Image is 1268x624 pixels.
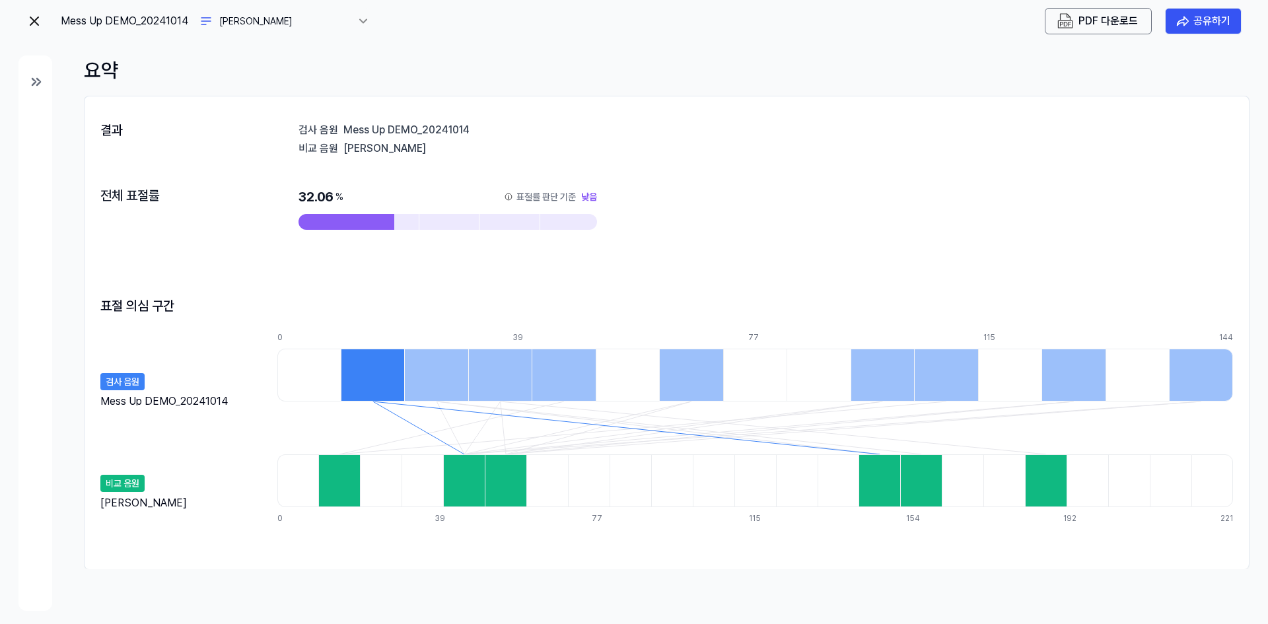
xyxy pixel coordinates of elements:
[277,331,341,343] div: 0
[343,141,1233,155] div: [PERSON_NAME]
[100,475,145,492] div: 비교 음원
[100,296,174,316] h2: 표절 의심 구간
[198,13,214,29] img: another title
[61,13,193,29] div: Mess Up DEMO_20241014
[512,331,576,343] div: 39
[1176,15,1189,28] img: share
[100,373,145,390] div: 검사 음원
[1063,512,1105,524] div: 192
[277,512,319,524] div: 0
[1193,13,1230,30] div: 공유하기
[1055,13,1141,29] button: PDF 다운로드
[1165,8,1242,34] button: 공유하기
[343,123,1233,136] div: Mess Up DEMO_20241014
[100,188,236,205] div: 전체 표절률
[592,512,633,524] div: 77
[748,331,812,343] div: 77
[100,394,228,405] div: Mess Up DEMO_20241014
[749,512,791,524] div: 115
[1220,512,1233,524] div: 221
[906,512,948,524] div: 154
[1057,13,1073,29] img: PDF Download
[100,495,187,511] div: [PERSON_NAME]
[299,141,338,155] div: 비교 음원
[435,512,476,524] div: 39
[1078,13,1138,30] div: PDF 다운로드
[299,188,597,206] div: 32.06
[335,188,343,206] div: %
[983,331,1047,343] div: 115
[503,191,514,202] img: information
[503,188,597,206] button: 표절률 판단 기준낮음
[26,13,42,29] img: exit
[581,188,597,206] div: 낮음
[299,123,338,136] div: 검사 음원
[84,55,1250,85] div: 요약
[1219,331,1233,343] div: 144
[219,15,351,28] div: [PERSON_NAME]
[516,188,576,206] div: 표절률 판단 기준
